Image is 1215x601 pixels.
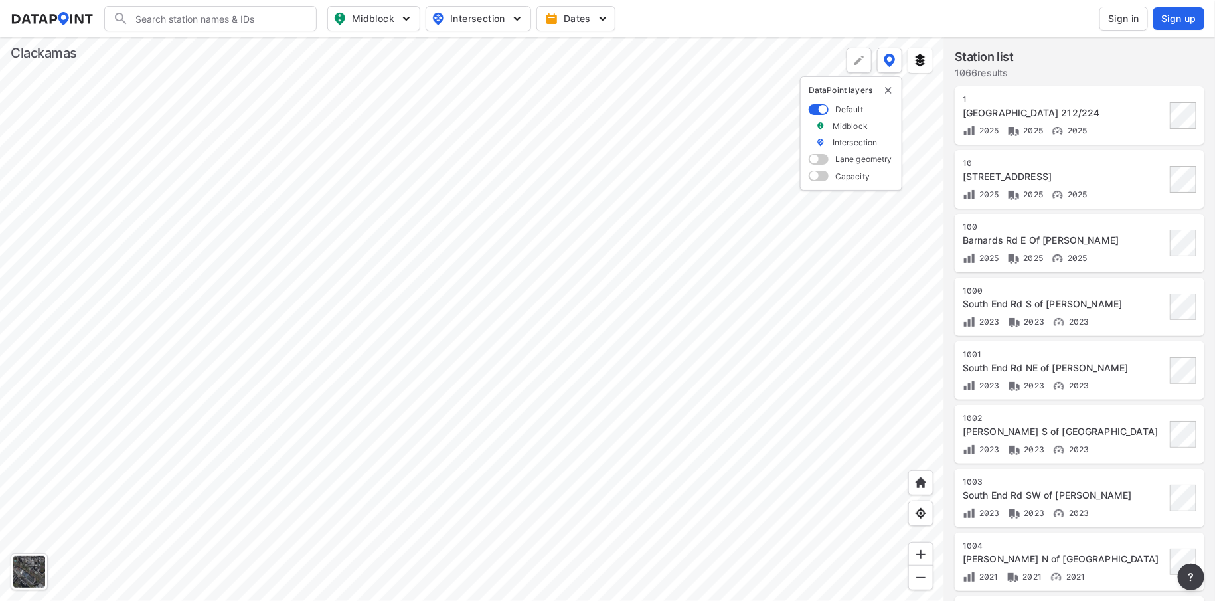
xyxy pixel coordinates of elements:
img: Volume count [963,507,976,520]
span: 2025 [976,189,999,199]
span: 2021 [1063,572,1086,582]
img: Vehicle speed [1051,252,1064,265]
img: close-external-leyer.3061a1c7.svg [883,85,894,96]
div: Polygon tool [847,48,872,73]
img: Vehicle class [1007,570,1020,584]
img: Volume count [963,570,976,584]
span: 2023 [1021,317,1045,327]
img: Vehicle speed [1052,315,1066,329]
div: South End Rd S of Partlow Rd [963,298,1166,311]
span: 2025 [976,253,999,263]
img: ZvzfEJKXnyWIrJytrsY285QMwk63cM6Drc+sIAAAAASUVORK5CYII= [914,548,928,561]
img: 5YPKRKmlfpI5mqlR8AD95paCi+0kK1fRFDJSaMmawlwaeJcJwk9O2fotCW5ve9gAAAAASUVORK5CYII= [400,12,413,25]
span: 2023 [1066,381,1090,390]
input: Search [129,8,308,29]
img: Volume count [963,443,976,456]
label: Station list [955,48,1014,66]
img: Volume count [963,124,976,137]
div: Clackamas [11,44,77,62]
span: 2023 [1066,508,1090,518]
img: 5YPKRKmlfpI5mqlR8AD95paCi+0kK1fRFDJSaMmawlwaeJcJwk9O2fotCW5ve9gAAAAASUVORK5CYII= [511,12,524,25]
img: map_pin_int.54838e6b.svg [430,11,446,27]
img: Volume count [963,252,976,265]
img: Vehicle class [1008,443,1021,456]
img: Vehicle class [1008,507,1021,520]
img: Vehicle class [1007,252,1020,265]
img: marker_Midblock.5ba75e30.svg [816,120,825,131]
div: 1001 [963,349,1166,360]
span: Sign in [1108,12,1139,25]
img: zeq5HYn9AnE9l6UmnFLPAAAAAElFTkSuQmCC [914,507,928,520]
div: Partlow Rd S of South End Rd [963,425,1166,438]
img: +XpAUvaXAN7GudzAAAAAElFTkSuQmCC [914,476,928,489]
div: 1 [963,94,1166,105]
div: South End Rd SW of Parrish Rd [963,489,1166,502]
div: 1002 [963,413,1166,424]
button: Sign in [1099,7,1148,31]
div: View my location [908,501,933,526]
img: 5YPKRKmlfpI5mqlR8AD95paCi+0kK1fRFDJSaMmawlwaeJcJwk9O2fotCW5ve9gAAAAASUVORK5CYII= [596,12,609,25]
div: Zoom in [908,542,933,567]
div: 1004 [963,541,1166,551]
span: 2023 [1066,317,1090,327]
span: 2021 [1020,572,1042,582]
img: Vehicle speed [1051,124,1064,137]
img: layers.ee07997e.svg [914,54,927,67]
div: 100 [963,222,1166,232]
span: 2023 [976,317,1000,327]
a: Sign up [1151,7,1204,30]
div: 132nd Ave S Of Sunnyside [963,170,1166,183]
div: South End Rd NE of Partlow Rd [963,361,1166,375]
img: Vehicle class [1008,315,1021,329]
span: 2023 [976,444,1000,454]
label: Default [835,104,863,115]
img: Vehicle class [1008,379,1021,392]
button: more [1178,564,1204,590]
span: 2025 [976,126,999,135]
button: Dates [536,6,615,31]
img: Vehicle speed [1051,188,1064,201]
img: Volume count [963,379,976,392]
div: Zoom out [908,565,933,590]
label: Capacity [835,171,870,182]
span: Dates [548,12,607,25]
div: Barnards Rd E Of Barlow [963,234,1166,247]
button: External layers [908,48,933,73]
button: Intersection [426,6,531,31]
img: calendar-gold.39a51dde.svg [545,12,558,25]
label: Intersection [833,137,878,148]
span: ? [1186,569,1196,585]
img: data-point-layers.37681fc9.svg [884,54,896,67]
img: marker_Intersection.6861001b.svg [816,137,825,148]
div: 1000 [963,286,1166,296]
span: 2023 [1066,444,1090,454]
img: Volume count [963,188,976,201]
img: map_pin_mid.602f9df1.svg [332,11,348,27]
span: Intersection [432,11,523,27]
button: DataPoint layers [877,48,902,73]
img: Vehicle speed [1052,443,1066,456]
button: delete [883,85,894,96]
span: 2025 [1020,126,1044,135]
img: MAAAAAElFTkSuQmCC [914,571,928,584]
span: 2023 [976,508,1000,518]
span: 2023 [1021,508,1045,518]
div: 1003 [963,477,1166,487]
span: Midblock [333,11,412,27]
img: Volume count [963,315,976,329]
button: Midblock [327,6,420,31]
p: DataPoint layers [809,85,894,96]
span: 2023 [1021,444,1045,454]
img: +Dz8AAAAASUVORK5CYII= [852,54,866,67]
img: Vehicle speed [1052,507,1066,520]
div: Home [908,470,933,495]
span: 2021 [976,572,999,582]
span: 2025 [1064,253,1088,263]
a: Sign in [1097,7,1151,31]
img: Vehicle class [1007,188,1020,201]
span: 2025 [1020,253,1044,263]
img: dataPointLogo.9353c09d.svg [11,12,94,25]
span: 2025 [1064,126,1088,135]
span: 2023 [1021,381,1045,390]
label: Midblock [833,120,868,131]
